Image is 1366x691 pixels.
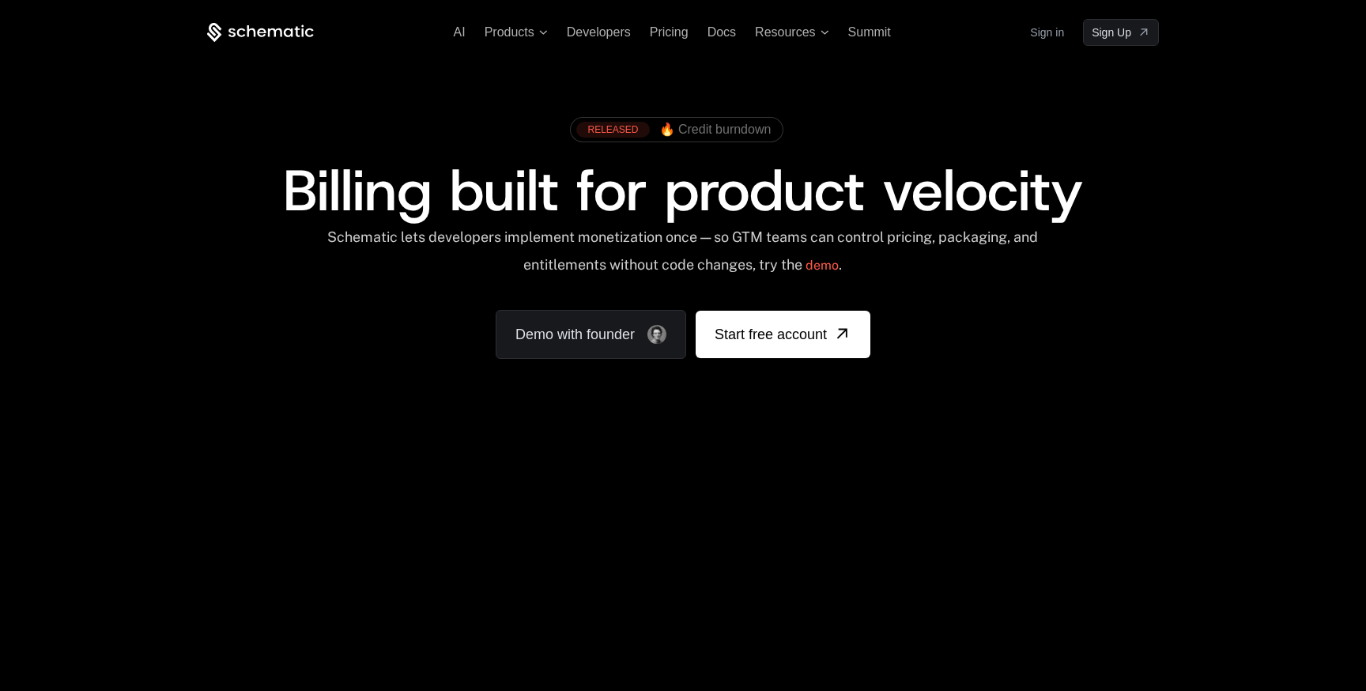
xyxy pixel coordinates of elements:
[1030,20,1064,45] a: Sign in
[755,25,815,40] span: Resources
[715,323,827,345] span: Start free account
[1092,25,1131,40] span: Sign Up
[283,153,1083,228] span: Billing built for product velocity
[454,25,466,39] a: AI
[647,325,666,344] img: Founder
[650,25,689,39] a: Pricing
[708,25,736,39] a: Docs
[496,310,686,359] a: Demo with founder, ,[object Object]
[576,122,771,138] a: [object Object],[object Object]
[1083,19,1159,46] a: [object Object]
[806,247,839,285] a: demo
[326,228,1040,285] div: Schematic lets developers implement monetization once — so GTM teams can control pricing, packagi...
[576,122,649,138] div: RELEASED
[659,123,772,137] span: 🔥 Credit burndown
[696,311,870,358] a: [object Object]
[848,25,891,39] a: Summit
[567,25,631,39] a: Developers
[485,25,534,40] span: Products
